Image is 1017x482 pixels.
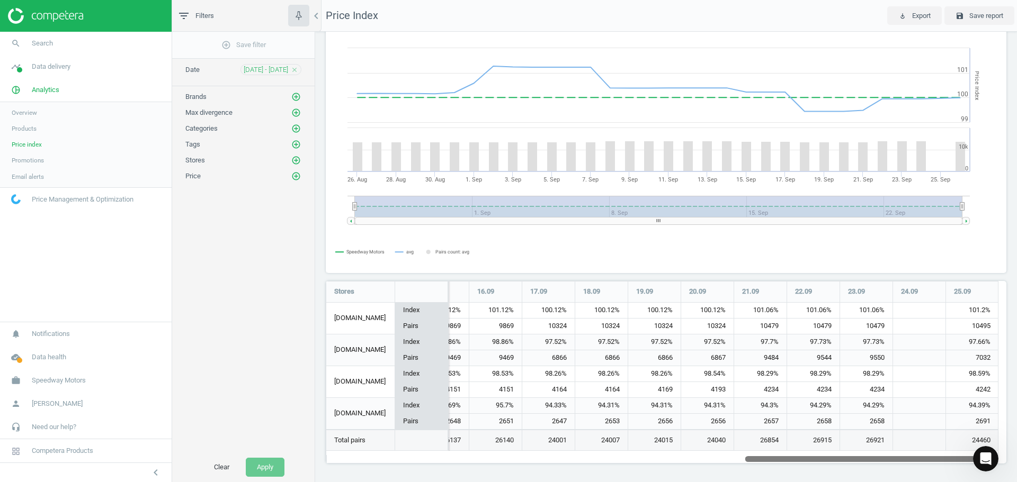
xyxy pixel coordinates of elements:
span: Price [185,172,201,180]
span: Tags [185,140,200,148]
div: 10479 [734,319,787,334]
div: 2691 [946,414,998,429]
div: 9869 [469,319,522,334]
div: 97.52% [681,334,734,350]
span: Save report [969,11,1003,21]
div: 94.33% [522,398,575,414]
tspan: 7. Sep [582,176,599,183]
div: [DOMAIN_NAME] [326,398,395,429]
i: cloud_done [6,347,26,367]
div: 2658 [840,414,893,429]
i: chevron_left [310,10,323,22]
span: 17.09 [530,287,547,296]
i: close [291,66,298,74]
span: Price Management & Optimization [32,195,133,204]
div: 10324 [575,319,628,334]
div: 100.12% [681,303,734,319]
div: 94.39% [946,398,998,414]
span: 23.09 [848,287,865,296]
img: ajHJNr6hYgQAAAAASUVORK5CYII= [8,8,83,24]
div: 6866 [522,350,575,366]
span: 24007 [583,435,620,445]
i: pie_chart_outlined [6,80,26,100]
tspan: 13. Sep [698,176,717,183]
div: 94.31% [575,398,628,414]
text: 99 [961,115,968,123]
span: Filters [195,11,214,21]
div: 6866 [628,350,681,366]
div: 97.52% [628,334,681,350]
tspan: 28. Aug [386,176,406,183]
span: Data delivery [32,62,70,71]
span: 24.09 [901,287,918,296]
div: 101.06% [734,303,787,319]
span: Price index [12,140,42,149]
div: Index [395,303,448,319]
tspan: 25. Sep [931,176,950,183]
div: 4242 [946,382,998,397]
span: 22.09 [795,287,812,296]
button: add_circle_outline [291,123,301,134]
span: Categories [185,124,218,132]
span: Need our help? [32,422,76,432]
tspan: 21. Sep [853,176,873,183]
button: Clear [203,458,240,477]
span: Total pairs [334,435,387,445]
div: 101.06% [787,303,840,319]
div: 10479 [840,319,893,334]
tspan: Price Index [974,70,980,99]
span: 26921 [848,435,885,445]
div: Index [395,334,448,350]
i: search [6,33,26,53]
div: 10324 [628,319,681,334]
div: 2656 [628,414,681,429]
i: headset_mic [6,417,26,437]
span: Products [12,124,37,133]
i: add_circle_outline [291,156,301,165]
div: [DOMAIN_NAME] [326,366,395,397]
i: work [6,370,26,390]
img: wGWNvw8QSZomAAAAABJRU5ErkJggg== [11,194,21,204]
div: Pairs [395,413,448,429]
div: 98.59% [946,366,998,382]
tspan: 19. Sep [814,176,834,183]
i: person [6,394,26,414]
span: Data health [32,352,66,362]
tspan: 5. Sep [543,176,560,183]
tspan: avg [406,249,414,254]
span: 24015 [636,435,673,445]
tspan: 3. Sep [505,176,521,183]
div: 4164 [522,382,575,397]
span: 16.09 [477,287,494,296]
div: 2647 [522,414,575,429]
span: Analytics [32,85,59,95]
span: 24460 [954,435,991,445]
button: add_circle_outline [291,139,301,150]
div: 10324 [681,319,734,334]
div: 101.12% [469,303,522,319]
i: add_circle_outline [291,171,301,181]
div: 98.54% [681,366,734,382]
div: 97.52% [575,334,628,350]
iframe: Intercom live chat [973,446,998,471]
div: 97.73% [840,334,893,350]
span: Brands [185,93,207,101]
div: Index [395,398,448,414]
span: 26915 [795,435,832,445]
div: 101.2% [946,303,998,319]
div: 6867 [681,350,734,366]
button: add_circle_outline [291,171,301,181]
div: 98.86% [469,334,522,350]
tspan: 11. Sep [658,176,678,183]
i: add_circle_outline [291,140,301,149]
div: [DOMAIN_NAME] [326,303,395,334]
button: add_circle_outline [291,107,301,118]
div: 97.73% [787,334,840,350]
div: 2657 [734,414,787,429]
div: 4234 [787,382,840,397]
div: 98.26% [522,366,575,382]
span: [DATE] - [DATE] [244,65,288,75]
tspan: 9. Sep [621,176,638,183]
span: Search [32,39,53,48]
